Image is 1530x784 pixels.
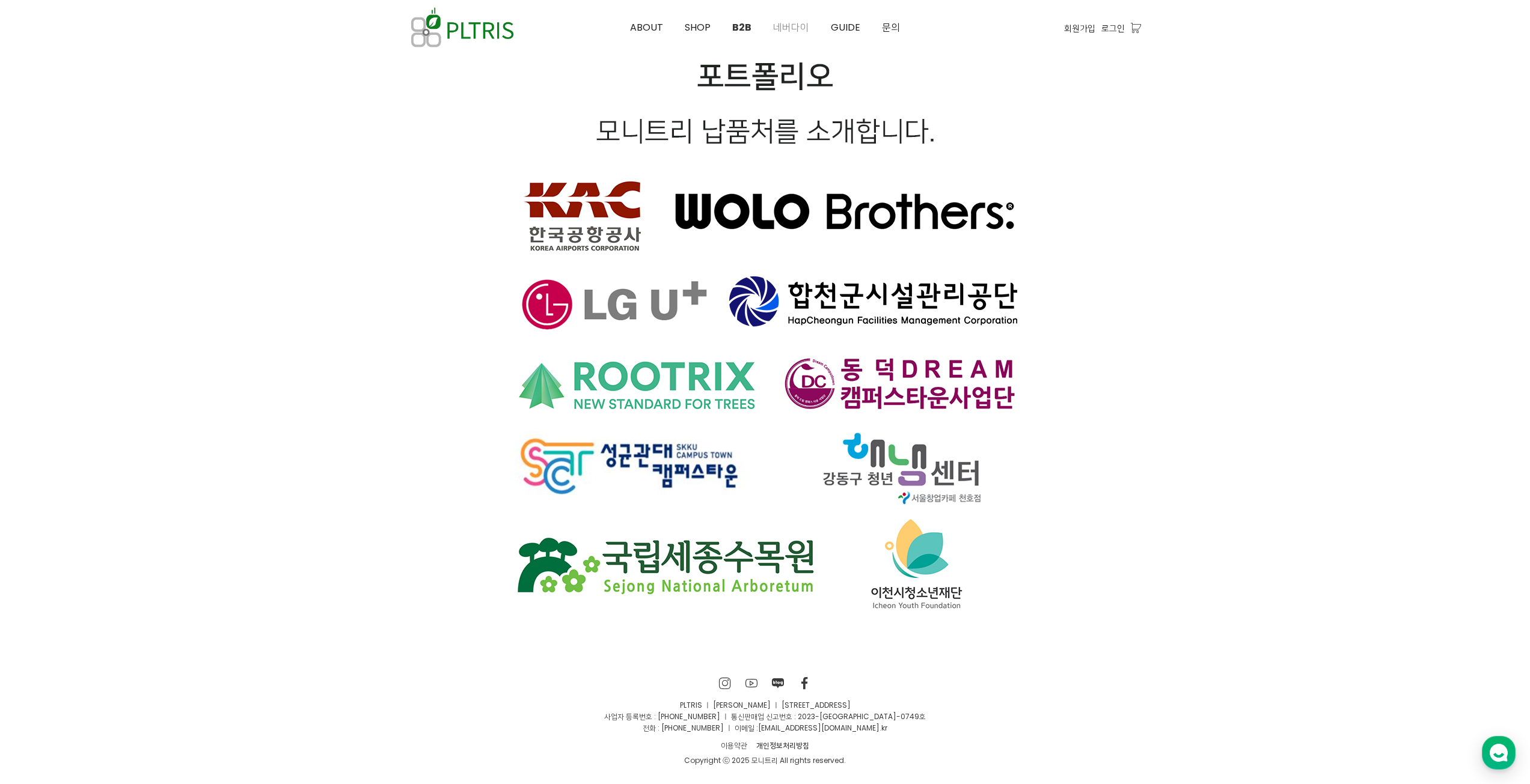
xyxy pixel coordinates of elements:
[38,399,45,409] span: 홈
[721,1,762,55] a: B2B
[390,755,1141,766] div: Copyright ⓒ 2025 모니트리 All rights reserved.
[630,20,663,34] span: ABOUT
[831,20,860,34] span: GUIDE
[1064,22,1095,35] a: 회원가입
[390,711,1141,722] p: 사업자 등록번호 : [PHONE_NUMBER] ㅣ 통신판매업 신고번호 : 2023-[GEOGRAPHIC_DATA]-0749호
[773,20,809,34] span: 네버다이
[752,738,814,752] a: 개인정보처리방침
[685,20,711,34] span: SHOP
[79,381,155,411] a: 대화
[732,20,751,34] span: B2B
[882,20,900,34] span: 문의
[871,1,911,55] a: 문의
[155,381,231,411] a: 설정
[4,381,79,411] a: 홈
[758,723,880,733] a: [EMAIL_ADDRESS][DOMAIN_NAME]
[619,1,674,55] a: ABOUT
[717,738,752,752] a: 이용약관
[390,722,1141,734] p: 전화 : [PHONE_NUMBER] ㅣ 이메일 : .kr
[762,1,820,55] a: 네버다이
[1101,22,1125,35] a: 로그인
[390,699,1141,711] p: PLTRIS ㅣ [PERSON_NAME] ㅣ [STREET_ADDRESS]
[820,1,871,55] a: GUIDE
[674,1,721,55] a: SHOP
[186,399,200,409] span: 설정
[110,400,124,409] span: 대화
